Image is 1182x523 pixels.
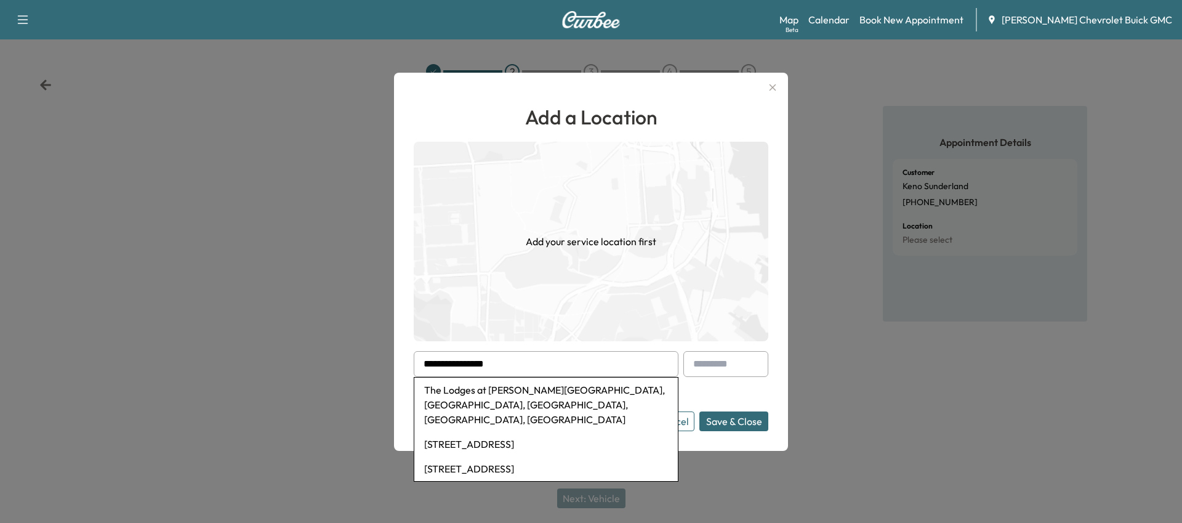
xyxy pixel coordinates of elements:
button: Save & Close [699,412,768,431]
img: empty-map-CL6vilOE.png [414,142,768,341]
li: [STREET_ADDRESS] [414,432,678,456]
div: Beta [786,25,798,34]
span: [PERSON_NAME] Chevrolet Buick GMC [1002,12,1172,27]
h1: Add a Location [414,102,768,132]
a: Calendar [808,12,850,27]
li: The Lodges at [PERSON_NAME][GEOGRAPHIC_DATA], [GEOGRAPHIC_DATA], [GEOGRAPHIC_DATA], [GEOGRAPHIC_D... [414,378,678,432]
li: [STREET_ADDRESS] [414,456,678,481]
a: MapBeta [779,12,798,27]
h1: Add your service location first [526,234,656,249]
img: Curbee Logo [561,11,621,28]
a: Book New Appointment [859,12,963,27]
